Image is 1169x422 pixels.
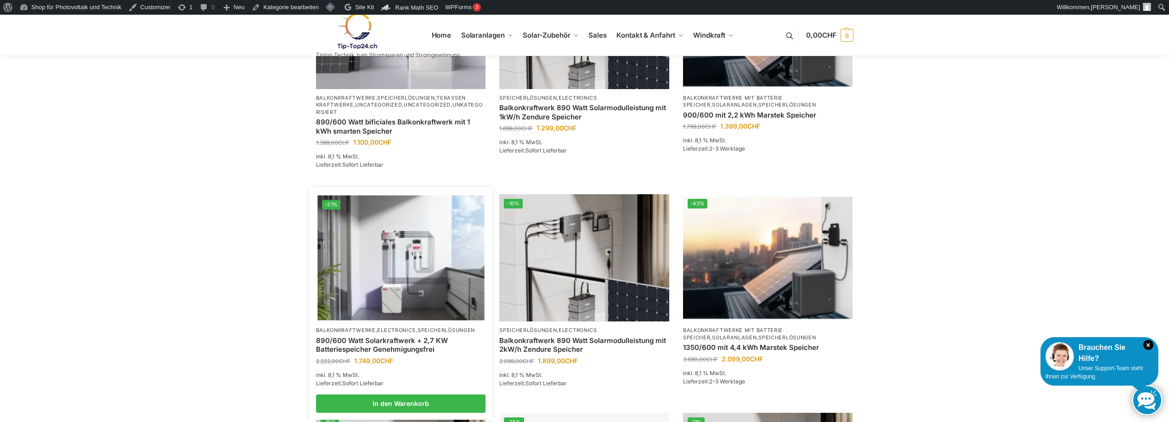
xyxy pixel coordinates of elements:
a: Electronics [559,95,597,101]
span: Lieferzeit: [499,380,567,387]
a: Solaranlagen [712,334,757,341]
span: CHF [523,358,534,365]
a: Kontakt & Anfahrt [613,15,687,56]
span: Rank Math SEO [395,4,438,11]
img: Solaranlagen, Speicheranlagen und Energiesparprodukte [316,12,396,50]
a: 1350/600 mit 4,4 kWh Marstek Speicher [683,343,853,352]
a: Windkraft [689,15,738,56]
p: inkl. 8,1 % MwSt. [316,152,486,161]
a: Balkonkraftwerke mit Batterie Speicher [683,327,783,340]
a: Electronics [559,327,597,333]
span: Lieferzeit: [683,378,745,385]
a: Sales [585,15,610,56]
p: , [499,327,669,334]
a: Uncategorized [404,101,451,108]
span: CHF [750,355,763,363]
span: CHF [339,358,350,365]
a: 890/600 Watt Solarkraftwerk + 2,7 KW Batteriespeicher Genehmigungsfrei [316,336,486,354]
a: Solaranlagen [457,15,516,56]
div: 3 [473,3,481,11]
span: CHF [705,123,717,130]
bdi: 1.799,00 [683,123,717,130]
p: , , [316,327,486,334]
a: In den Warenkorb legen: „890/600 Watt Solarkraftwerk + 2,7 KW Batteriespeicher Genehmigungsfrei“ [316,394,486,413]
span: 2-3 Werktage [709,378,745,385]
bdi: 3.690,00 [683,356,718,363]
span: CHF [822,31,836,39]
p: , , [683,95,853,109]
bdi: 1.100,00 [353,138,391,146]
img: Balkonkraftwerk mit Marstek Speicher [683,194,853,321]
img: Benutzerbild von Rupert Spoddig [1143,3,1151,11]
bdi: 1.749,00 [354,357,393,365]
a: Speicherlösungen [377,95,435,101]
a: Speicherlösungen [499,95,557,101]
p: Tiptop Technik zum Stromsparen und Stromgewinnung [316,52,460,58]
span: CHF [338,139,350,146]
img: Balkonkraftwerk 890 Watt Solarmodulleistung mit 2kW/h Zendure Speicher [499,194,669,321]
i: Schließen [1143,340,1153,350]
a: Electronics [377,327,416,333]
span: CHF [565,357,578,365]
bdi: 1.899,00 [499,125,533,132]
span: Lieferzeit: [683,145,745,152]
span: CHF [380,357,393,365]
span: Sofort Lieferbar [342,380,384,387]
span: 2-3 Werktage [709,145,745,152]
bdi: 1.399,00 [316,139,350,146]
span: CHF [564,124,576,132]
a: Balkonkraftwerk 890 Watt Solarmodulleistung mit 2kW/h Zendure Speicher [499,336,669,354]
bdi: 1.299,00 [536,124,576,132]
span: Lieferzeit: [316,380,384,387]
a: -21%Steckerkraftwerk mit 2,7kwh-Speicher [317,196,484,321]
a: Balkonkraftwerke [316,327,376,333]
a: 0,00CHF 0 [806,22,853,49]
a: Terassen Kraftwerke [316,95,466,108]
span: [PERSON_NAME] [1091,4,1140,11]
p: inkl. 8,1 % MwSt. [499,371,669,379]
span: CHF [747,122,760,130]
p: inkl. 8,1 % MwSt. [683,369,853,377]
span: Lieferzeit: [316,161,384,168]
bdi: 2.099,00 [722,355,763,363]
img: Customer service [1045,342,1074,371]
a: Speicherlösungen [758,101,816,108]
span: Sofort Lieferbar [342,161,384,168]
a: 890/600 Watt bificiales Balkonkraftwerk mit 1 kWh smarten Speicher [316,118,486,135]
a: Solaranlagen [712,101,757,108]
span: Kontakt & Anfahrt [616,31,675,39]
span: Lieferzeit: [499,147,567,154]
a: 900/600 mit 2,2 kWh Marstek Speicher [683,111,853,120]
a: -10%Balkonkraftwerk 890 Watt Solarmodulleistung mit 2kW/h Zendure Speicher [499,194,669,321]
bdi: 2.099,00 [499,358,534,365]
span: Sofort Lieferbar [525,380,567,387]
span: Unser Support-Team steht Ihnen zur Verfügung [1045,365,1143,380]
a: Balkonkraftwerke [316,95,376,101]
p: , , , , , [316,95,486,116]
span: 0 [841,29,853,42]
nav: Cart contents [806,14,853,57]
span: Sofort Lieferbar [525,147,567,154]
span: Site Kit [355,4,374,11]
a: Speicherlösungen [499,327,557,333]
span: CHF [378,138,391,146]
p: , , [683,327,853,341]
bdi: 1.899,00 [538,357,578,365]
span: 0,00 [806,31,836,39]
span: CHF [521,125,533,132]
a: Balkonkraftwerk 890 Watt Solarmodulleistung mit 1kW/h Zendure Speicher [499,103,669,121]
img: Steckerkraftwerk mit 2,7kwh-Speicher [317,196,484,321]
a: Uncategorized [355,101,402,108]
a: Speicherlösungen [418,327,475,333]
a: Balkonkraftwerke mit Batterie Speicher [683,95,783,108]
a: -43%Balkonkraftwerk mit Marstek Speicher [683,194,853,321]
p: inkl. 8,1 % MwSt. [683,136,853,145]
a: Solar-Zubehör [519,15,582,56]
p: , [499,95,669,101]
p: inkl. 8,1 % MwSt. [499,138,669,146]
p: inkl. 8,1 % MwSt. [316,371,486,379]
span: Windkraft [693,31,725,39]
span: Solaranlagen [461,31,505,39]
span: Solar-Zubehör [523,31,570,39]
span: Sales [588,31,607,39]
